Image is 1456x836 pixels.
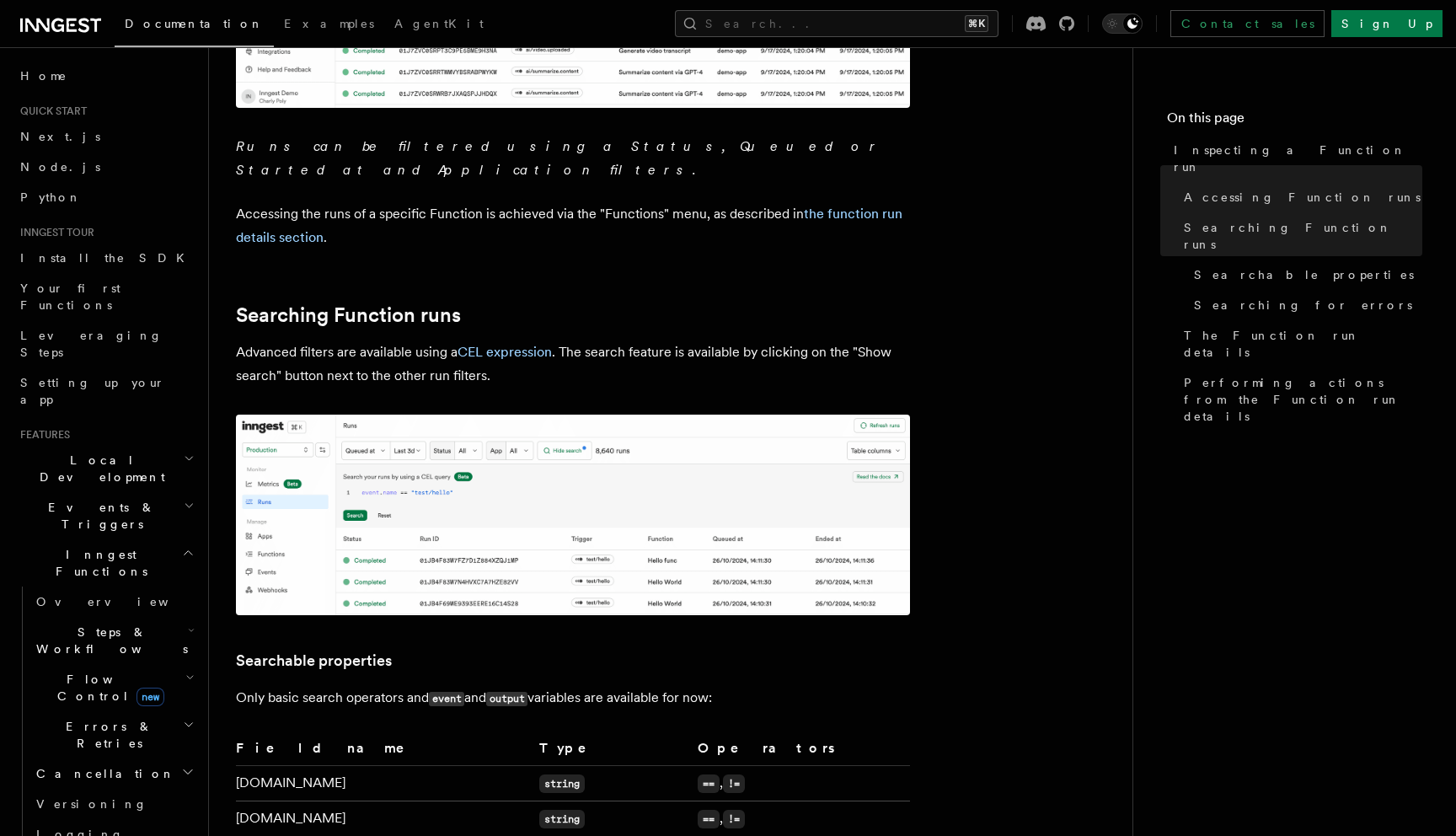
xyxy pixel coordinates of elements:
[539,810,585,828] code: string
[1170,10,1325,37] a: Contact sales
[29,711,198,758] button: Errors & Retries
[236,206,902,245] a: the function run details section
[125,17,264,30] span: Documentation
[539,774,585,793] code: string
[691,766,910,801] td: ,
[394,17,484,30] span: AgentKit
[29,617,198,664] button: Steps & Workflows
[1187,260,1422,290] a: Searchable properties
[1184,374,1422,425] span: Performing actions from the Function run details
[1184,219,1422,253] span: Searching Function runs
[20,329,163,359] span: Leveraging Steps
[29,624,188,657] span: Steps & Workflows
[29,758,198,789] button: Cancellation
[1194,266,1414,283] span: Searchable properties
[458,344,552,360] a: CEL expression
[20,251,195,265] span: Install the SDK
[284,17,374,30] span: Examples
[1177,182,1422,212] a: Accessing Function runs
[1102,13,1143,34] button: Toggle dark mode
[29,718,183,752] span: Errors & Retries
[13,320,198,367] a: Leveraging Steps
[1187,290,1422,320] a: Searching for errors
[429,692,464,706] code: event
[1184,327,1422,361] span: The Function run details
[29,671,185,705] span: Flow Control
[1167,135,1422,182] a: Inspecting a Function run
[236,686,910,710] p: Only basic search operators and and variables are available for now:
[1331,10,1443,37] a: Sign Up
[136,688,164,706] span: new
[13,152,198,182] a: Node.js
[1194,297,1412,313] span: Searching for errors
[29,789,198,819] a: Versioning
[20,281,120,312] span: Your first Functions
[1177,320,1422,367] a: The Function run details
[13,445,198,492] button: Local Development
[384,5,494,46] a: AgentKit
[1177,212,1422,260] a: Searching Function runs
[13,428,70,442] span: Features
[20,130,100,143] span: Next.js
[1167,108,1422,135] h4: On this page
[20,190,82,204] span: Python
[965,15,988,32] kbd: ⌘K
[36,797,147,811] span: Versioning
[13,492,198,539] button: Events & Triggers
[236,766,533,801] td: [DOMAIN_NAME]
[13,182,198,212] a: Python
[13,226,94,239] span: Inngest tour
[723,774,745,793] code: !=
[13,367,198,415] a: Setting up your app
[675,10,998,37] button: Search...⌘K
[533,737,691,766] th: Type
[13,104,87,118] span: Quick start
[236,340,910,388] p: Advanced filters are available using a . The search feature is available by clicking on the "Show...
[13,539,198,587] button: Inngest Functions
[723,810,745,828] code: !=
[236,138,882,178] em: Runs can be filtered using a Status, Queued or Started at and Application filters.
[13,121,198,152] a: Next.js
[13,273,198,320] a: Your first Functions
[20,376,165,406] span: Setting up your app
[13,61,198,91] a: Home
[236,303,461,327] a: Searching Function runs
[20,160,100,174] span: Node.js
[29,587,198,617] a: Overview
[115,5,274,47] a: Documentation
[36,595,210,608] span: Overview
[698,810,720,828] code: ==
[236,415,910,616] img: The runs list features an advance search feature that filters results using a CEL query.
[486,692,527,706] code: output
[1184,189,1421,206] span: Accessing Function runs
[13,452,184,485] span: Local Development
[274,5,384,46] a: Examples
[1177,367,1422,431] a: Performing actions from the Function run details
[236,202,910,249] p: Accessing the runs of a specific Function is achieved via the "Functions" menu, as described in .
[236,737,533,766] th: Field name
[236,649,392,673] a: Searchable properties
[13,499,184,533] span: Events & Triggers
[698,774,720,793] code: ==
[29,664,198,711] button: Flow Controlnew
[13,546,182,580] span: Inngest Functions
[691,737,910,766] th: Operators
[13,243,198,273] a: Install the SDK
[20,67,67,84] span: Home
[1174,142,1422,175] span: Inspecting a Function run
[29,765,175,782] span: Cancellation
